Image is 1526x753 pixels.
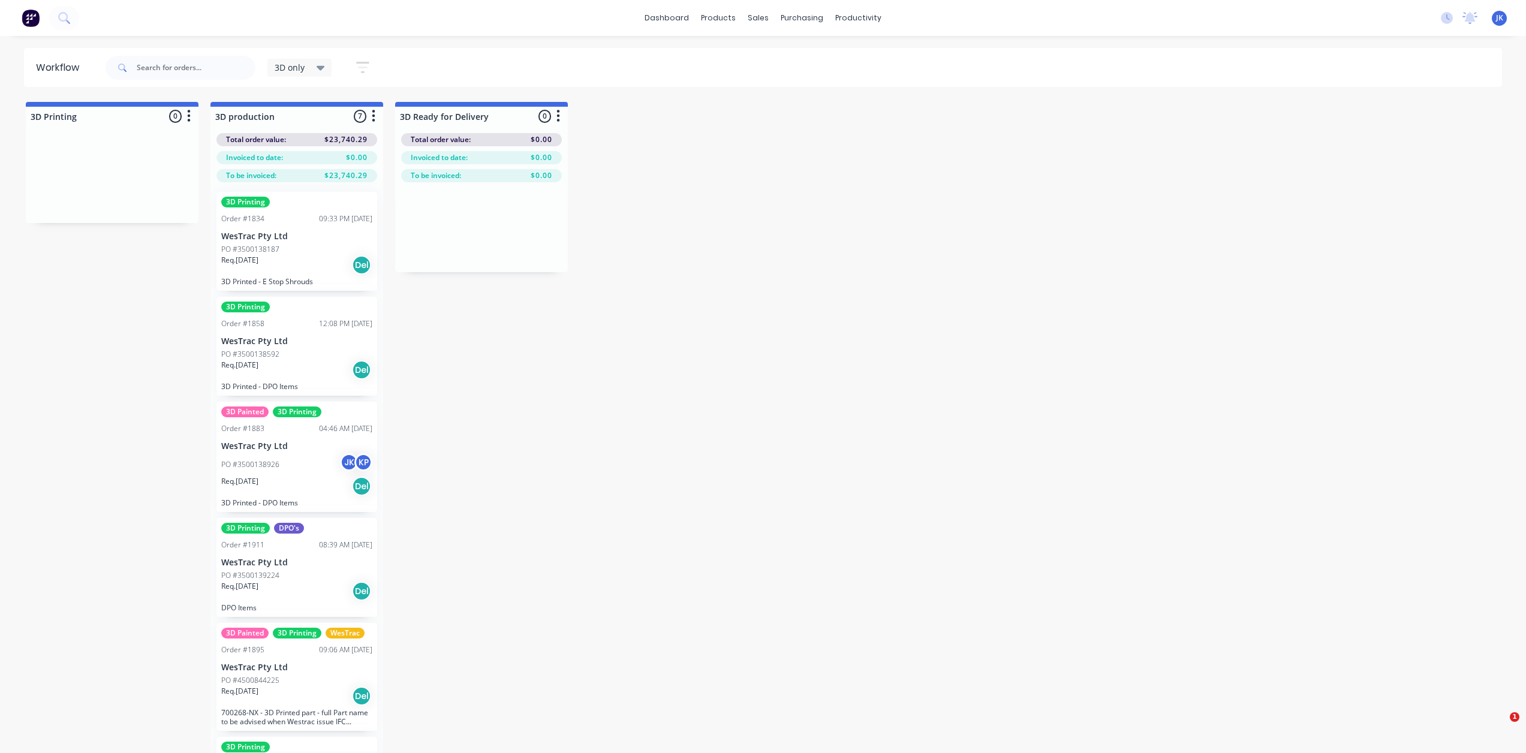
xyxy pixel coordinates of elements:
div: 12:08 PM [DATE] [319,318,372,329]
p: 3D Printed - E Stop Shrouds [221,277,372,286]
div: Workflow [36,61,85,75]
div: KP [354,453,372,471]
iframe: Intercom live chat [1485,712,1514,741]
div: purchasing [775,9,829,27]
div: 3D Painted3D PrintingOrder #188304:46 AM [DATE]WesTrac Pty LtdPO #3500138926JKKPReq.[DATE]Del3D P... [216,402,377,513]
span: To be invoiced: [411,170,461,181]
span: JK [1496,13,1503,23]
div: Del [352,686,371,706]
div: WesTrac [326,628,365,638]
span: $23,740.29 [324,134,368,145]
span: $0.00 [531,152,552,163]
span: Invoiced to date: [411,152,468,163]
div: 09:33 PM [DATE] [319,213,372,224]
div: DPO's [274,523,304,534]
p: Req. [DATE] [221,581,258,592]
div: Order #1834 [221,213,264,224]
div: Del [352,582,371,601]
div: 3D Printing [273,406,321,417]
div: sales [742,9,775,27]
p: WesTrac Pty Ltd [221,231,372,242]
p: WesTrac Pty Ltd [221,662,372,673]
div: 04:46 AM [DATE] [319,423,372,434]
div: 3D Painted [221,406,269,417]
p: PO #3500138926 [221,459,279,470]
input: Search for orders... [137,56,255,80]
p: Req. [DATE] [221,360,258,371]
div: Order #1911 [221,540,264,550]
span: Total order value: [226,134,286,145]
div: Order #1883 [221,423,264,434]
div: Del [352,360,371,379]
div: products [695,9,742,27]
p: DPO Items [221,603,372,612]
div: 3D PrintingDPO'sOrder #191108:39 AM [DATE]WesTrac Pty LtdPO #3500139224Req.[DATE]DelDPO Items [216,518,377,617]
div: 3D Printing [221,523,270,534]
div: 3D PrintingOrder #183409:33 PM [DATE]WesTrac Pty LtdPO #3500138187Req.[DATE]Del3D Printed - E Sto... [216,192,377,291]
div: productivity [829,9,887,27]
span: 3D only [275,61,305,74]
p: WesTrac Pty Ltd [221,441,372,451]
span: Invoiced to date: [226,152,283,163]
div: Order #1895 [221,644,264,655]
p: 700268-NX - 3D Printed part - full Part name to be advised when Westrac issue IFC drawing(s) [221,708,372,726]
div: 3D Printing [221,197,270,207]
p: Req. [DATE] [221,686,258,697]
img: Factory [22,9,40,27]
p: PO #3500139224 [221,570,279,581]
div: 3D Printing [221,742,270,752]
p: Req. [DATE] [221,255,258,266]
div: 3D Printing [273,628,321,638]
p: PO #4500844225 [221,675,279,686]
div: 3D PrintingOrder #185812:08 PM [DATE]WesTrac Pty LtdPO #3500138592Req.[DATE]Del3D Printed - DPO I... [216,297,377,396]
div: 3D Printing [221,302,270,312]
p: WesTrac Pty Ltd [221,336,372,347]
p: WesTrac Pty Ltd [221,558,372,568]
p: 3D Printed - DPO Items [221,382,372,391]
div: 09:06 AM [DATE] [319,644,372,655]
p: PO #3500138592 [221,349,279,360]
div: 08:39 AM [DATE] [319,540,372,550]
span: $0.00 [531,170,552,181]
p: 3D Printed - DPO Items [221,498,372,507]
a: dashboard [639,9,695,27]
span: $0.00 [346,152,368,163]
div: 3D Painted3D PrintingWesTracOrder #189509:06 AM [DATE]WesTrac Pty LtdPO #4500844225Req.[DATE]Del7... [216,623,377,731]
div: JK [340,453,358,471]
span: Total order value: [411,134,471,145]
div: Order #1858 [221,318,264,329]
p: PO #3500138187 [221,244,279,255]
p: Req. [DATE] [221,476,258,487]
div: 3D Painted [221,628,269,638]
span: $0.00 [531,134,552,145]
div: Del [352,477,371,496]
div: Del [352,255,371,275]
span: To be invoiced: [226,170,276,181]
span: $23,740.29 [324,170,368,181]
span: 1 [1510,712,1519,722]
